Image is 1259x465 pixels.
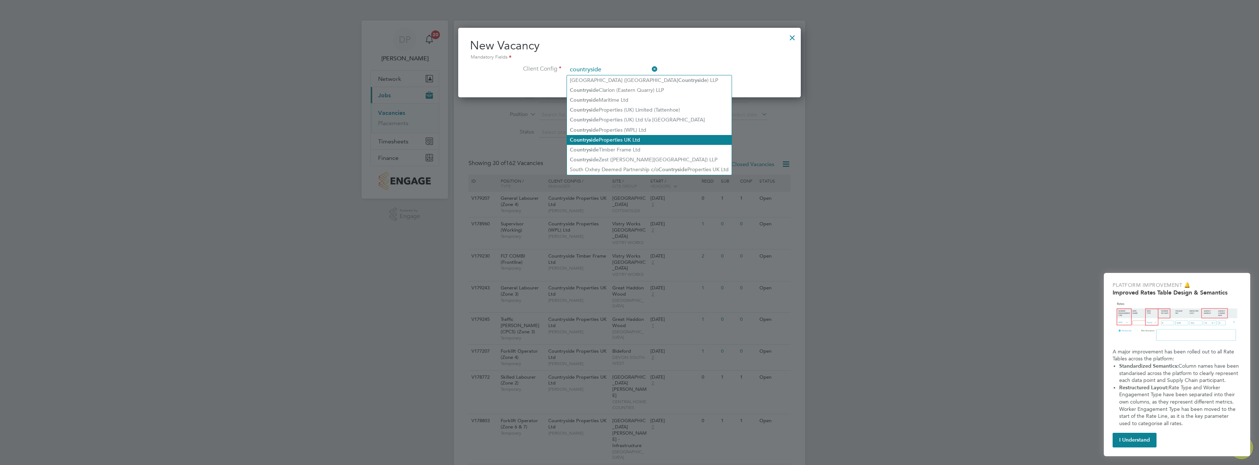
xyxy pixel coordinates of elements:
[570,127,599,133] b: Countryside
[567,75,732,85] li: [GEOGRAPHIC_DATA] ([GEOGRAPHIC_DATA] ) LLP
[1113,299,1241,345] img: Updated Rates Table Design & Semantics
[1119,363,1178,369] strong: Standardized Semantics:
[567,125,732,135] li: Properties (WPL) Ltd
[567,95,732,105] li: Maritime Ltd
[1119,385,1237,427] span: Rate Type and Worker Engagement Type have been separated into their own columns, as they represen...
[567,165,732,175] li: South Oxhey Deemed Partnership c/o Properties UK Ltd
[1113,289,1241,296] h2: Improved Rates Table Design & Semantics
[1113,348,1241,363] p: A major improvement has been rolled out to all Rate Tables across the platform:
[567,145,732,155] li: Timber Frame Ltd
[678,77,707,83] b: Countryside
[570,157,599,163] b: Countryside
[470,38,789,61] h2: New Vacancy
[570,107,599,113] b: Countryside
[570,137,599,143] b: Countryside
[567,115,732,125] li: Properties (UK) Ltd t/a [GEOGRAPHIC_DATA]
[470,53,789,61] div: Mandatory Fields
[570,97,599,103] b: Countryside
[570,117,599,123] b: Countryside
[1119,363,1240,383] span: Column names have been standarised across the platform to clearly represent each data point and S...
[1113,433,1157,447] button: I Understand
[567,85,732,95] li: Clarion (Eastern Quarry) LLP
[1113,282,1241,289] p: Platform Improvement 🔔
[1119,385,1169,391] strong: Restructured Layout:
[570,147,599,153] b: Countryside
[567,105,732,115] li: Properties (UK) Limited (Tattenhoe)
[567,135,732,145] li: Properties UK Ltd
[570,87,599,93] b: Countryside
[1104,273,1250,456] div: Improved Rate Table Semantics
[658,166,687,173] b: Countryside
[567,155,732,165] li: Zest ([PERSON_NAME][GEOGRAPHIC_DATA]) LLP
[470,65,561,73] label: Client Config
[567,64,658,75] input: Search for...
